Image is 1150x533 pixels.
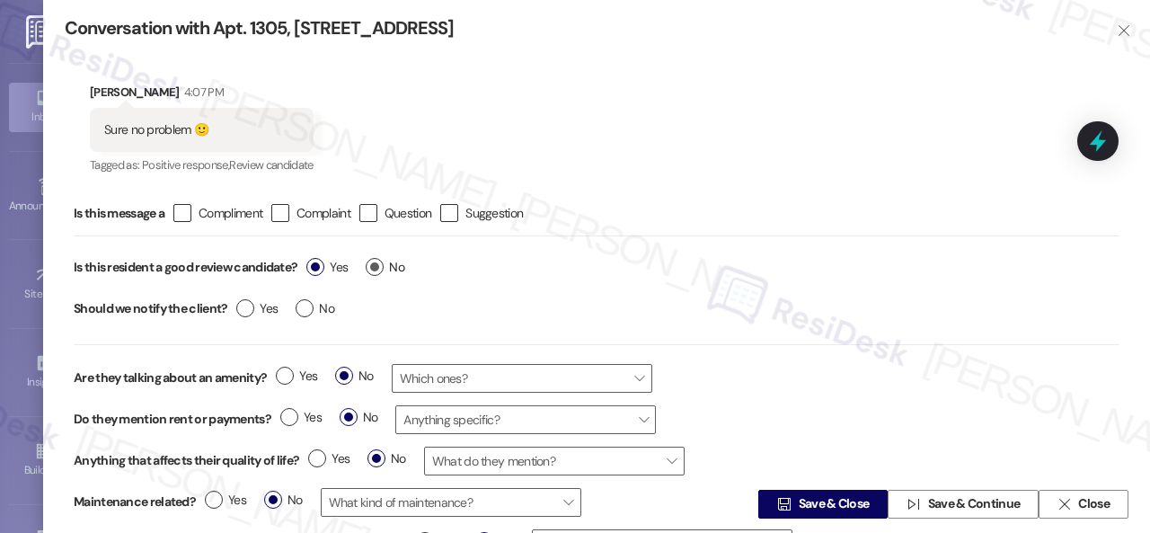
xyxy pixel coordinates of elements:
[74,410,271,429] label: Do they mention rent or payments?
[799,495,870,514] span: Save & Close
[74,451,299,470] label: Anything that affects their quality of life?
[74,204,164,223] span: Is this message a
[74,369,267,387] label: Are they talking about an amenity?
[180,83,224,102] div: 4:07 PM
[306,258,348,277] span: Yes
[142,157,229,173] span: Positive response ,
[296,204,350,222] span: Complaint
[340,408,378,427] span: No
[907,497,920,511] i: 
[229,157,314,173] span: Review candidate
[424,447,685,475] span: What do they mention?
[74,295,227,323] label: Should we notify the client?
[104,120,208,139] div: Sure no problem 🙂
[385,204,431,222] span: Question
[1078,495,1110,514] span: Close
[465,204,523,222] span: Suggestion
[74,253,297,281] label: Is this resident a good review candidate?
[90,152,314,178] div: Tagged as:
[395,405,656,434] span: Anything specific?
[777,497,791,511] i: 
[236,299,278,318] span: Yes
[65,16,1087,40] div: Conversation with Apt. 1305, [STREET_ADDRESS]
[280,408,322,427] span: Yes
[392,364,652,393] span: Which ones?
[199,204,262,222] span: Compliment
[1057,497,1071,511] i: 
[276,367,317,386] span: Yes
[928,495,1021,514] span: Save & Continue
[308,449,349,468] span: Yes
[335,367,374,386] span: No
[888,490,1039,519] button: Save & Continue
[296,299,334,318] span: No
[758,490,888,519] button: Save & Close
[367,449,406,468] span: No
[90,83,314,108] div: [PERSON_NAME]
[1039,490,1128,519] button: Close
[366,258,404,277] span: No
[1117,23,1130,38] i: 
